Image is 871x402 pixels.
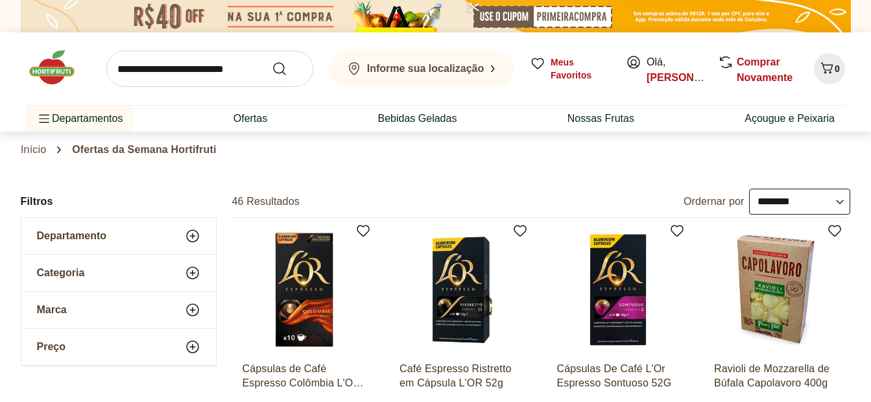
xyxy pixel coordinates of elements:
[814,53,845,84] button: Carrinho
[21,255,216,291] button: Categoria
[647,72,734,83] a: [PERSON_NAME]
[21,189,217,215] h2: Filtros
[556,228,680,351] img: Cápsulas De Café L'Or Espresso Sontuoso 52G
[530,56,610,82] a: Meus Favoritos
[400,228,523,351] img: Café Espresso Ristretto em Cápsula L'OR 52g
[243,228,366,351] img: Cápsulas de Café Espresso Colômbia L'OR 52g
[37,340,66,353] span: Preço
[714,362,837,390] a: Ravioli de Mozzarella de Búfala Capolavoro 400g
[400,362,523,390] a: Café Espresso Ristretto em Cápsula L'OR 52g
[272,61,303,77] button: Submit Search
[378,111,457,126] a: Bebidas Geladas
[233,111,267,126] a: Ofertas
[232,195,300,209] h2: 46 Resultados
[37,266,85,279] span: Categoria
[21,144,46,156] a: Início
[21,329,216,365] button: Preço
[36,103,52,134] button: Menu
[21,292,216,328] button: Marca
[329,51,514,87] button: Informe sua localização
[36,103,123,134] span: Departamentos
[567,111,634,126] a: Nossas Frutas
[37,230,107,242] span: Departamento
[72,144,216,156] span: Ofertas da Semana Hortifruti
[106,51,313,87] input: search
[745,111,835,126] a: Açougue e Peixaria
[26,48,91,87] img: Hortifruti
[367,63,484,74] b: Informe sua localização
[37,303,67,316] span: Marca
[21,218,216,254] button: Departamento
[243,362,366,390] a: Cápsulas de Café Espresso Colômbia L'OR 52g
[551,56,610,82] span: Meus Favoritos
[714,228,837,351] img: Ravioli de Mozzarella de Búfala Capolavoro 400g
[647,54,704,86] span: Olá,
[556,362,680,390] a: Cápsulas De Café L'Or Espresso Sontuoso 52G
[835,64,840,74] span: 0
[684,195,745,209] label: Ordernar por
[737,56,793,83] a: Comprar Novamente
